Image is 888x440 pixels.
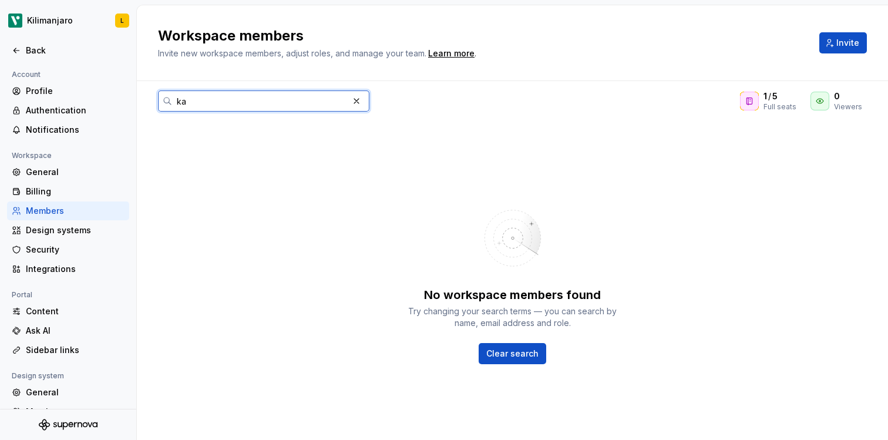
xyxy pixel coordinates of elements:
[834,90,840,102] span: 0
[479,343,546,364] button: Clear search
[26,166,125,178] div: General
[26,263,125,275] div: Integrations
[7,182,129,201] a: Billing
[26,387,125,398] div: General
[7,369,69,383] div: Design system
[7,240,129,259] a: Security
[26,186,125,197] div: Billing
[26,45,125,56] div: Back
[26,325,125,337] div: Ask AI
[407,305,618,329] div: Try changing your search terms — you can search by name, email address and role.
[26,105,125,116] div: Authentication
[7,221,129,240] a: Design systems
[7,321,129,340] a: Ask AI
[26,224,125,236] div: Design systems
[7,201,129,220] a: Members
[834,102,862,112] div: Viewers
[7,163,129,182] a: General
[7,302,129,321] a: Content
[7,402,129,421] a: Members
[172,90,348,112] input: Search in workspace members...
[424,287,601,303] div: No workspace members found
[7,41,129,60] a: Back
[772,90,778,102] span: 5
[26,344,125,356] div: Sidebar links
[7,68,45,82] div: Account
[7,120,129,139] a: Notifications
[426,49,476,58] span: .
[819,32,867,53] button: Invite
[486,348,539,360] span: Clear search
[7,82,129,100] a: Profile
[7,101,129,120] a: Authentication
[26,406,125,418] div: Members
[428,48,475,59] a: Learn more
[26,205,125,217] div: Members
[763,102,796,112] div: Full seats
[7,149,56,163] div: Workspace
[158,26,805,45] h2: Workspace members
[763,90,796,102] div: /
[7,288,37,302] div: Portal
[763,90,767,102] span: 1
[26,85,125,97] div: Profile
[120,16,124,25] div: L
[7,383,129,402] a: General
[836,37,859,49] span: Invite
[26,305,125,317] div: Content
[26,124,125,136] div: Notifications
[8,14,22,28] img: 3238a243-8f7a-4136-b873-689304c3f2e4.png
[27,15,73,26] div: Kilimanjaro
[39,419,97,431] svg: Supernova Logo
[7,260,129,278] a: Integrations
[7,341,129,360] a: Sidebar links
[26,244,125,256] div: Security
[2,8,134,33] button: KilimanjaroL
[158,48,426,58] span: Invite new workspace members, adjust roles, and manage your team.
